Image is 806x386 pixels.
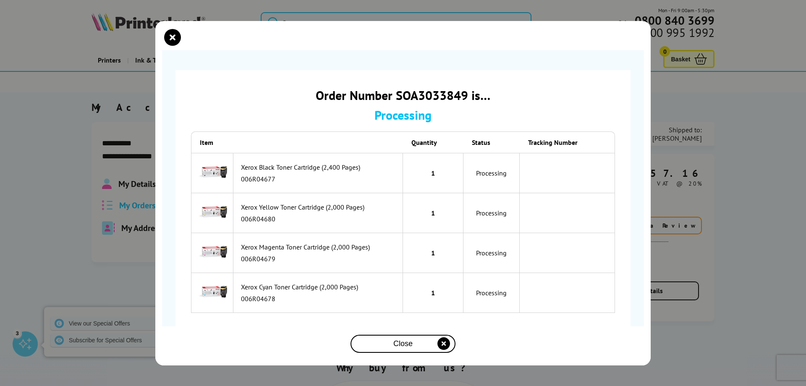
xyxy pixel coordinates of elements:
td: Processing [463,153,520,193]
div: 006R04677 [241,175,398,183]
td: 1 [403,273,463,313]
td: 1 [403,193,463,233]
div: Xerox Cyan Toner Cartridge (2,000 Pages) [241,283,398,291]
div: If you are still having trouble tracking your order, please have your order number handy and call... [191,326,615,358]
div: Order Number SOA3033849 is… [191,87,615,103]
img: Xerox Yellow Toner Cartridge (2,000 Pages) [198,197,227,227]
th: Status [463,131,520,153]
td: Processing [463,233,520,273]
div: Xerox Yellow Toner Cartridge (2,000 Pages) [241,203,398,211]
td: 1 [403,233,463,273]
img: Xerox Black Toner Cartridge (2,400 Pages) [198,158,227,187]
th: Item [191,131,233,153]
div: Xerox Black Toner Cartridge (2,400 Pages) [241,163,398,171]
th: Quantity [403,131,463,153]
div: 006R04679 [241,255,398,263]
th: Tracking Number [520,131,615,153]
div: Xerox Magenta Toner Cartridge (2,000 Pages) [241,243,398,251]
td: 1 [403,153,463,193]
div: 006R04680 [241,215,398,223]
img: Xerox Cyan Toner Cartridge (2,000 Pages) [198,277,227,307]
div: Processing [191,107,615,123]
div: 006R04678 [241,294,398,303]
img: Xerox Magenta Toner Cartridge (2,000 Pages) [198,237,227,267]
span: Close [393,339,413,348]
button: close modal [351,335,455,353]
td: Processing [463,273,520,313]
td: Processing [463,193,520,233]
button: close modal [166,31,179,44]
